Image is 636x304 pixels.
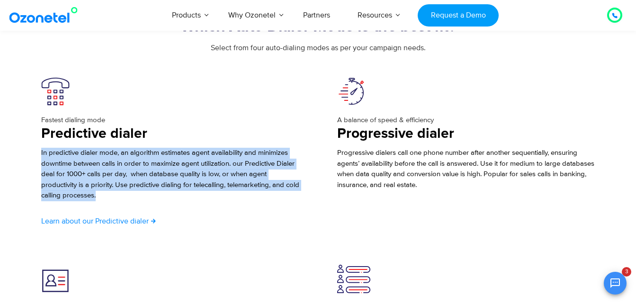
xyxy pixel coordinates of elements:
span: 3 [622,267,631,277]
a: Learn about our Predictive dialer [41,217,156,225]
span: Select from four auto-dialing modes as per your campaign needs. [211,43,426,53]
span: In predictive dialer mode, an algorithm estimates agent availability and minimizes downtime betwe... [41,148,299,200]
img: Predictive Dialer [41,77,70,106]
button: Open chat [604,272,627,295]
p: Fastest dialing mode [41,115,299,126]
h3: Progressive dialer [337,125,595,143]
img: Progressive Dialer [337,77,366,106]
span: Learn about our Predictive dialer [41,217,149,225]
img: Preview Dialer [41,265,70,293]
h3: Predictive dialer [41,125,299,143]
span: Progressive dialers call one phone number after another sequentially, ensuring agents’ availabili... [337,148,594,189]
p: A balance of speed & efficiency [337,115,595,126]
img: every1 [337,265,370,293]
a: Request a Demo [418,4,499,27]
